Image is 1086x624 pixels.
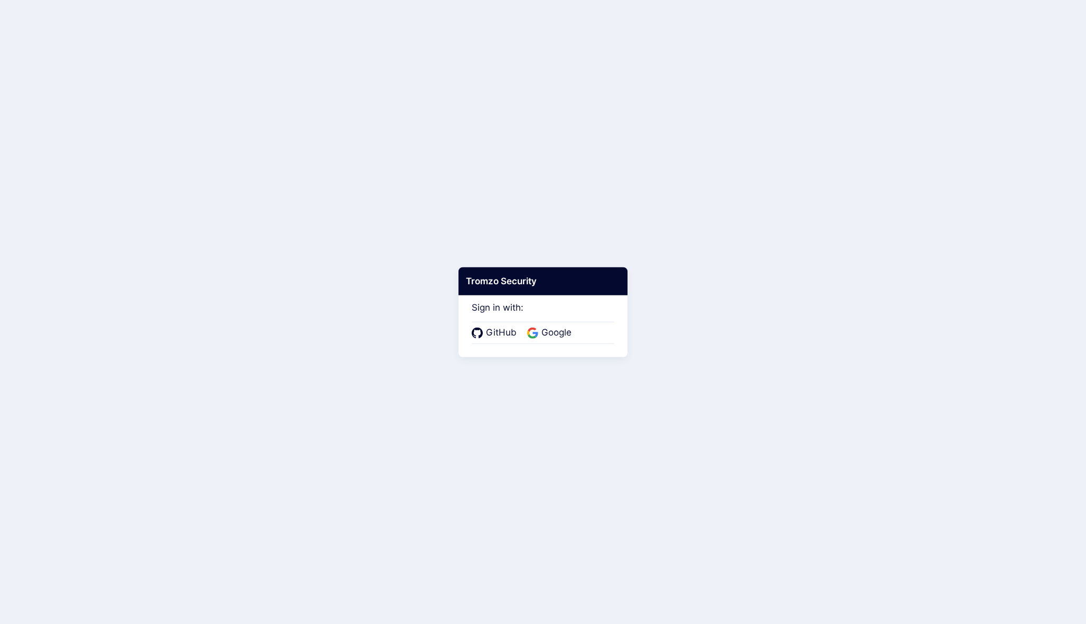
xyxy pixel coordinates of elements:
div: Tromzo Security [458,267,628,295]
div: Sign in with: [472,287,614,343]
a: Google [527,326,575,340]
span: Google [538,326,575,340]
span: GitHub [483,326,520,340]
a: GitHub [472,326,520,340]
